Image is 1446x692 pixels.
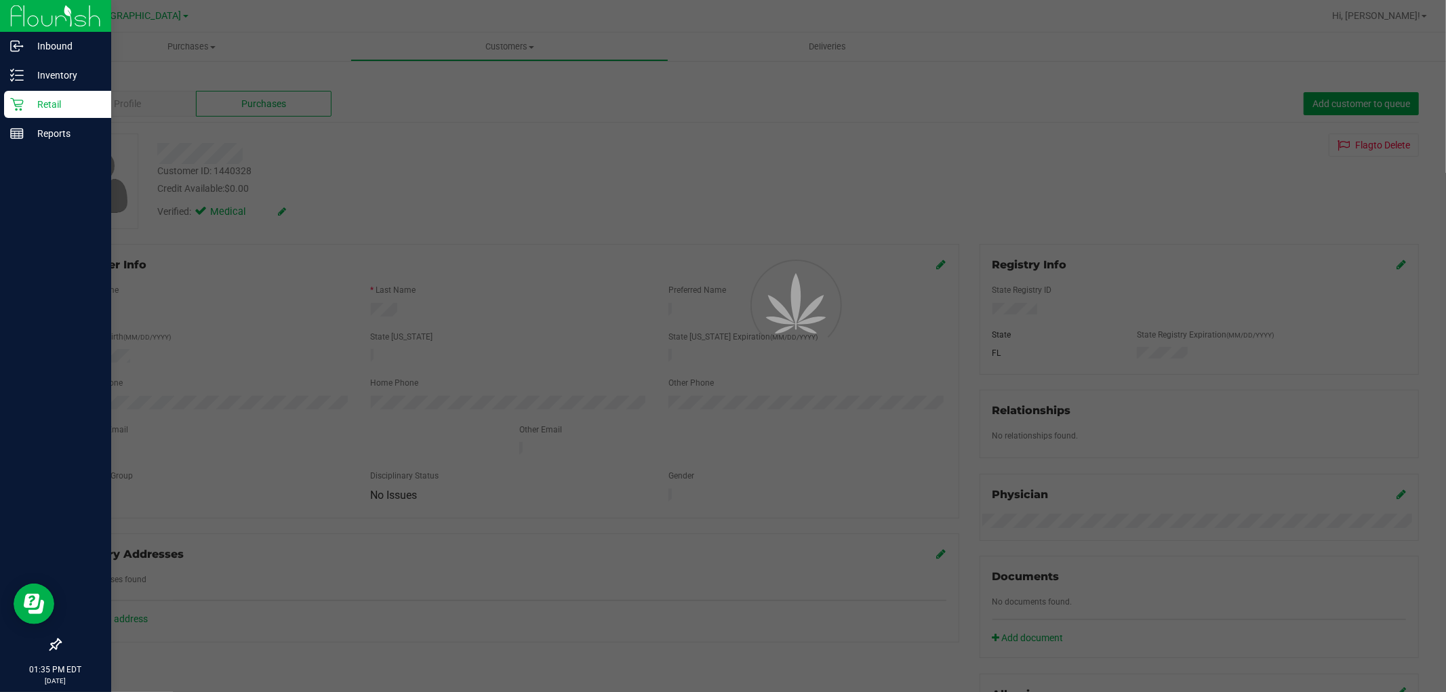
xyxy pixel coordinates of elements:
[6,676,105,686] p: [DATE]
[14,584,54,624] iframe: Resource center
[24,125,105,142] p: Reports
[24,67,105,83] p: Inventory
[6,664,105,676] p: 01:35 PM EDT
[24,38,105,54] p: Inbound
[10,39,24,53] inline-svg: Inbound
[10,68,24,82] inline-svg: Inventory
[10,98,24,111] inline-svg: Retail
[24,96,105,113] p: Retail
[10,127,24,140] inline-svg: Reports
